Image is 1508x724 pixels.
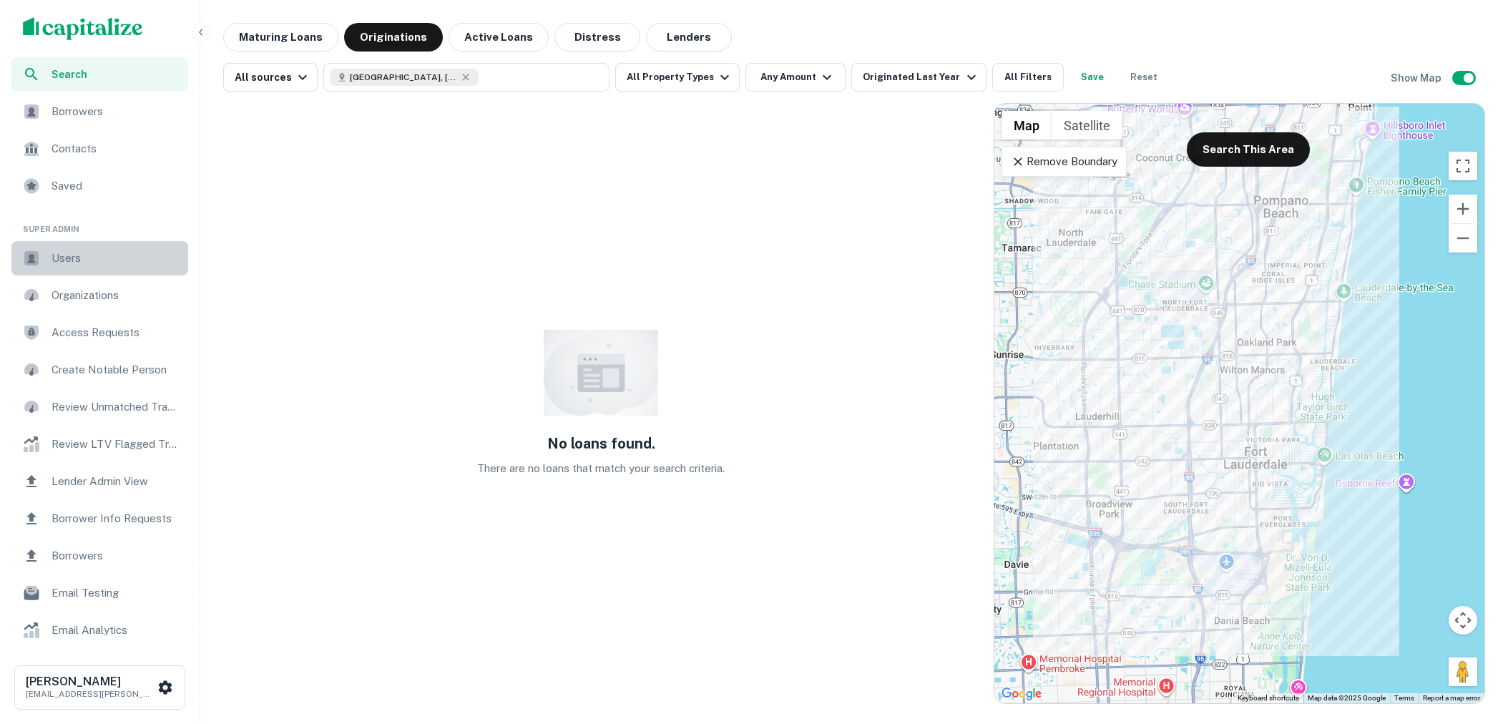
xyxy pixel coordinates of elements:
[992,63,1064,92] button: All Filters
[52,140,180,157] span: Contacts
[11,94,188,129] a: Borrowers
[11,613,188,647] a: Email Analytics
[477,460,725,477] p: There are no loans that match your search criteria.
[52,324,180,341] span: Access Requests
[449,23,549,52] button: Active Loans
[1391,70,1444,86] h6: Show Map
[554,23,640,52] button: Distress
[52,622,180,639] span: Email Analytics
[23,17,143,40] img: capitalize-logo.png
[615,63,740,92] button: All Property Types
[11,427,188,461] a: Review LTV Flagged Transactions
[863,69,979,86] div: Originated Last Year
[1449,195,1477,223] button: Zoom in
[14,665,185,710] button: [PERSON_NAME][EMAIL_ADDRESS][PERSON_NAME][DOMAIN_NAME]
[1121,63,1167,92] button: Reset
[11,132,188,166] a: Contacts
[344,23,443,52] button: Originations
[52,67,180,82] span: Search
[11,241,188,275] a: Users
[52,398,180,416] span: Review Unmatched Transactions
[1238,693,1299,703] button: Keyboard shortcuts
[11,390,188,424] a: Review Unmatched Transactions
[1011,153,1117,170] p: Remove Boundary
[851,63,986,92] button: Originated Last Year
[52,287,180,304] span: Organizations
[52,473,180,490] span: Lender Admin View
[52,361,180,378] span: Create Notable Person
[11,464,188,499] a: Lender Admin View
[1052,111,1122,140] button: Show satellite imagery
[547,433,655,454] h5: No loans found.
[11,502,188,536] a: Borrower Info Requests
[1449,606,1477,635] button: Map camera controls
[646,23,732,52] button: Lenders
[11,57,188,92] a: Search
[11,539,188,573] a: Borrowers
[1394,694,1414,702] a: Terms (opens in new tab)
[323,63,609,92] button: [GEOGRAPHIC_DATA], [GEOGRAPHIC_DATA], [GEOGRAPHIC_DATA]
[1002,111,1052,140] button: Show street map
[745,63,846,92] button: Any Amount
[1069,63,1115,92] button: Save your search to get updates of matches that match your search criteria.
[11,278,188,313] a: Organizations
[544,330,658,416] img: empty content
[350,71,457,84] span: [GEOGRAPHIC_DATA], [GEOGRAPHIC_DATA], [GEOGRAPHIC_DATA]
[52,250,180,267] span: Users
[223,23,338,52] button: Maturing Loans
[1436,610,1508,678] iframe: Chat Widget
[11,206,188,241] li: Super Admin
[26,676,155,688] h6: [PERSON_NAME]
[235,69,311,86] div: All sources
[11,353,188,387] a: Create Notable Person
[1449,224,1477,253] button: Zoom out
[52,177,180,195] span: Saved
[26,688,155,700] p: [EMAIL_ADDRESS][PERSON_NAME][DOMAIN_NAME]
[1449,152,1477,180] button: Toggle fullscreen view
[52,510,180,527] span: Borrower Info Requests
[11,576,188,610] a: Email Testing
[1187,132,1310,167] button: Search This Area
[1423,694,1480,702] a: Report a map error
[223,63,318,92] button: All sources
[994,104,1484,703] div: 0 0
[11,315,188,350] a: Access Requests
[998,685,1045,703] img: Google
[52,584,180,602] span: Email Testing
[52,547,180,564] span: Borrowers
[52,436,180,453] span: Review LTV Flagged Transactions
[52,103,180,120] span: Borrowers
[998,685,1045,703] a: Open this area in Google Maps (opens a new window)
[11,169,188,203] a: Saved
[1308,694,1386,702] span: Map data ©2025 Google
